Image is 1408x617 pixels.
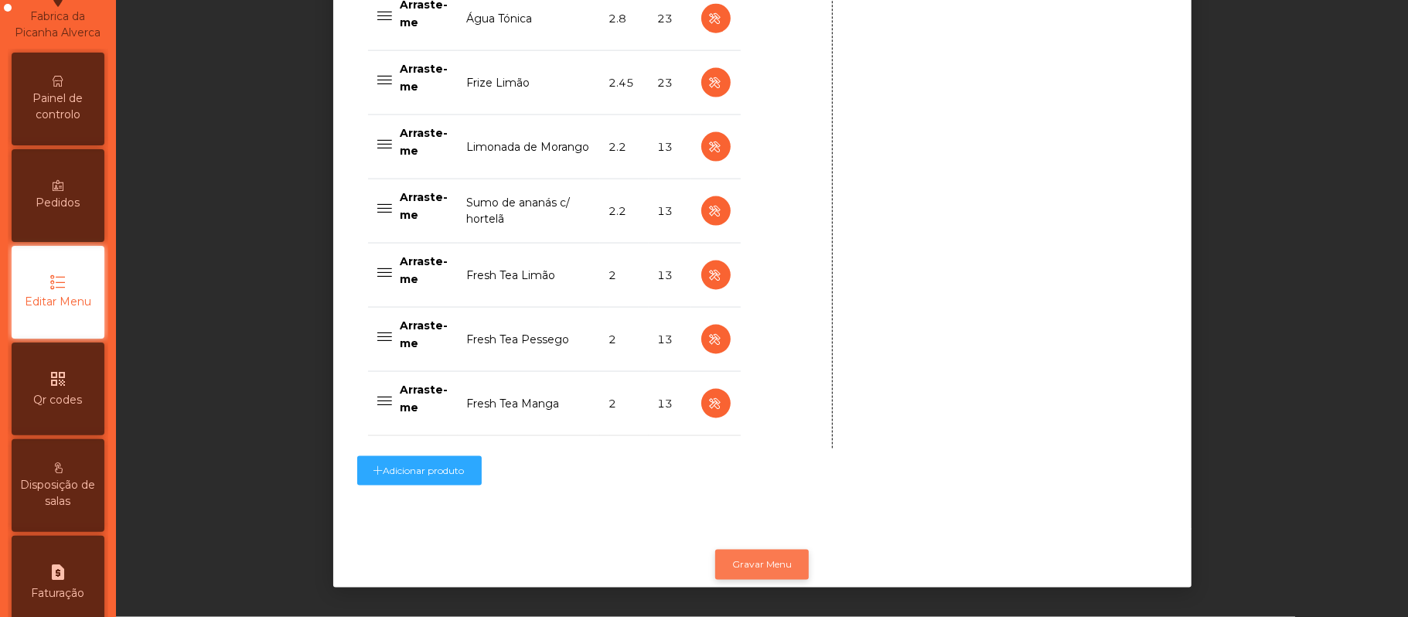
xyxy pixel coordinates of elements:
[600,244,649,308] td: 2
[49,370,67,388] i: qr_code
[600,179,649,244] td: 2.2
[649,244,691,308] td: 13
[600,51,649,115] td: 2.45
[600,372,649,436] td: 2
[32,585,85,602] span: Faturação
[458,244,600,308] td: Fresh Tea Limão
[600,308,649,372] td: 2
[357,456,482,486] button: Adicionar produto
[401,124,448,159] p: Arraste-me
[401,189,448,223] p: Arraste-me
[15,90,101,123] span: Painel de controlo
[401,60,448,95] p: Arraste-me
[15,477,101,510] span: Disposição de salas
[401,381,448,416] p: Arraste-me
[458,115,600,179] td: Limonada de Morango
[401,253,448,288] p: Arraste-me
[401,317,448,352] p: Arraste-me
[25,294,91,310] span: Editar Menu
[600,115,649,179] td: 2.2
[34,392,83,408] span: Qr codes
[36,195,80,211] span: Pedidos
[49,563,67,581] i: request_page
[458,372,600,436] td: Fresh Tea Manga
[649,51,691,115] td: 23
[458,179,600,244] td: Sumo de ananás c/ hortelã
[649,179,691,244] td: 13
[458,308,600,372] td: Fresh Tea Pessego
[649,115,691,179] td: 13
[458,51,600,115] td: Frize Limão
[715,550,809,579] button: Gravar Menu
[649,372,691,436] td: 13
[649,308,691,372] td: 13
